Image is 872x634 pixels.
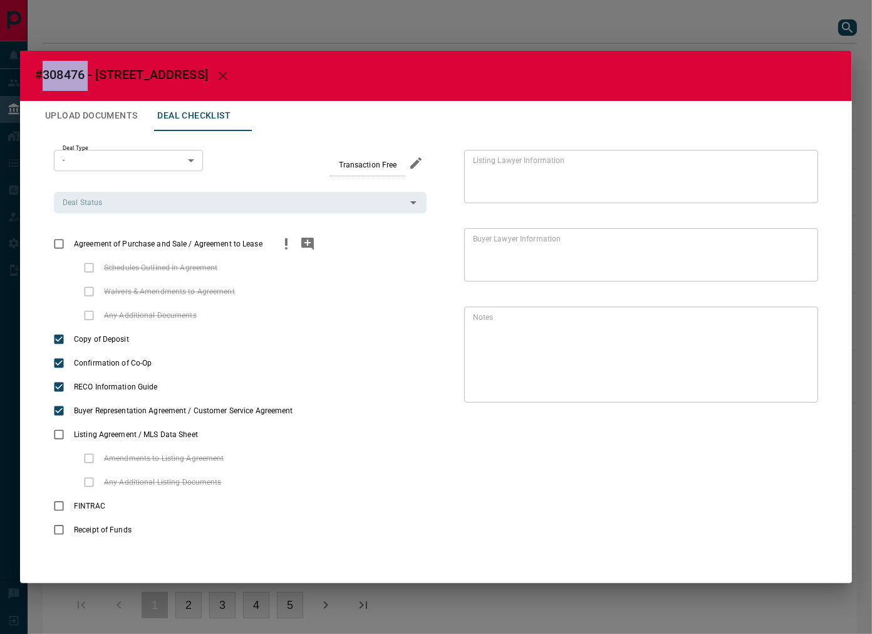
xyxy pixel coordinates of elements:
div: - [54,150,203,171]
textarea: text field [473,312,804,397]
textarea: text field [473,155,804,198]
span: Copy of Deposit [71,334,132,345]
span: #308476 - [STREET_ADDRESS] [35,67,208,82]
span: Any Additional Documents [101,310,200,321]
button: Open [405,194,422,211]
span: Listing Agreement / MLS Data Sheet [71,429,201,440]
span: Amendments to Listing Agreement [101,453,227,464]
span: Schedules Outlined in Agreement [101,262,221,273]
span: Receipt of Funds [71,524,135,536]
label: Deal Type [63,144,88,152]
button: Deal Checklist [147,101,241,131]
span: RECO Information Guide [71,381,160,393]
textarea: text field [473,233,804,276]
span: FINTRAC [71,500,108,512]
button: edit [405,152,427,174]
button: priority [276,232,297,256]
span: Any Additional Listing Documents [101,477,225,488]
span: Agreement of Purchase and Sale / Agreement to Lease [71,238,266,250]
span: Buyer Representation Agreement / Customer Service Agreement [71,405,296,416]
span: Confirmation of Co-Op [71,357,155,369]
span: Waivers & Amendments to Agreement [101,286,238,297]
button: add note [297,232,318,256]
button: Upload Documents [35,101,147,131]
